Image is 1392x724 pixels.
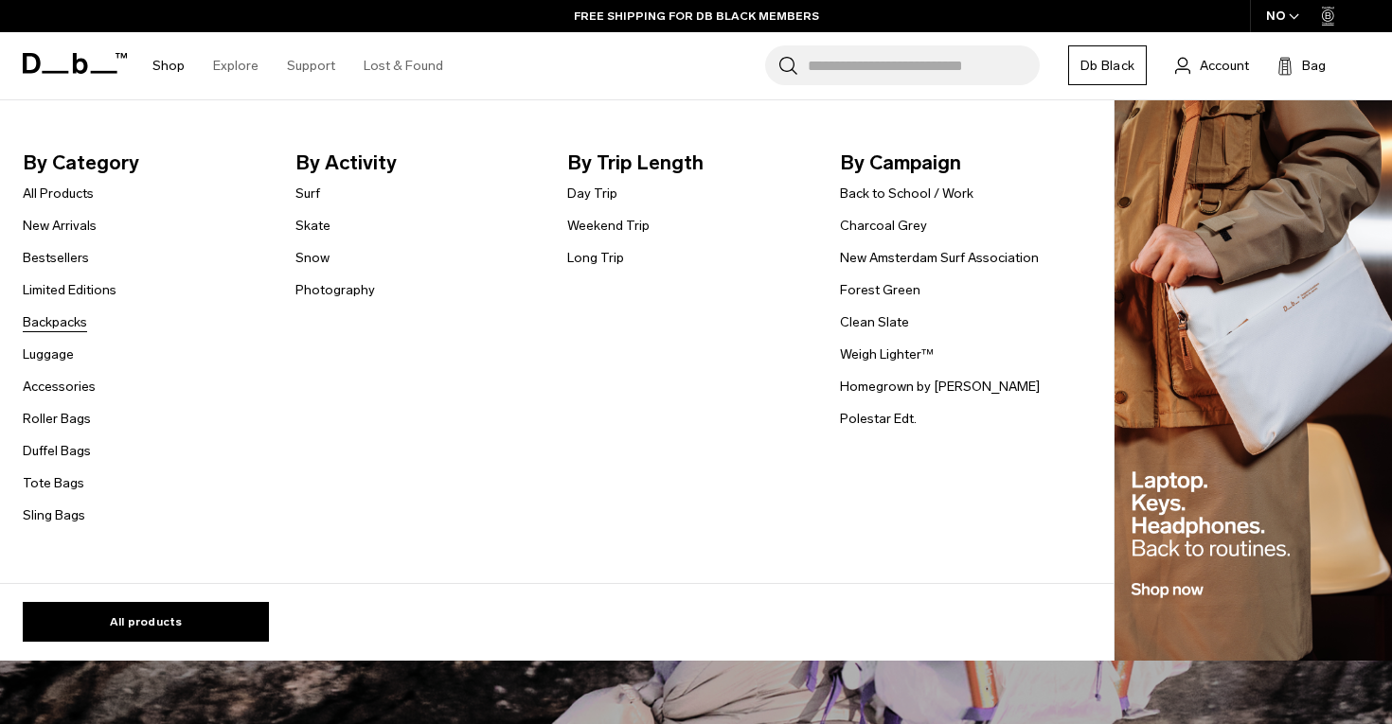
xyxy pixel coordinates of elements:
[23,280,116,300] a: Limited Editions
[840,248,1039,268] a: New Amsterdam Surf Association
[138,32,457,99] nav: Main Navigation
[840,148,1082,178] span: By Campaign
[23,148,265,178] span: By Category
[287,32,335,99] a: Support
[23,473,84,493] a: Tote Bags
[23,602,269,642] a: All products
[23,441,91,461] a: Duffel Bags
[295,248,330,268] a: Snow
[23,505,85,525] a: Sling Bags
[295,280,375,300] a: Photography
[567,248,624,268] a: Long Trip
[213,32,259,99] a: Explore
[1115,100,1392,662] img: Db
[567,216,650,236] a: Weekend Trip
[295,148,538,178] span: By Activity
[295,216,330,236] a: Skate
[840,377,1040,397] a: Homegrown by [PERSON_NAME]
[152,32,185,99] a: Shop
[23,216,97,236] a: New Arrivals
[840,344,934,364] a: Weigh Lighter™
[23,312,87,332] a: Backpacks
[1277,54,1326,77] button: Bag
[23,184,94,203] a: All Products
[1068,45,1147,85] a: Db Black
[567,148,810,178] span: By Trip Length
[364,32,443,99] a: Lost & Found
[23,344,74,364] a: Luggage
[840,280,920,300] a: Forest Green
[840,216,927,236] a: Charcoal Grey
[567,184,617,203] a: Day Trip
[1200,56,1249,76] span: Account
[840,409,917,429] a: Polestar Edt.
[23,377,96,397] a: Accessories
[840,312,909,332] a: Clean Slate
[23,409,91,429] a: Roller Bags
[574,8,819,25] a: FREE SHIPPING FOR DB BLACK MEMBERS
[23,248,89,268] a: Bestsellers
[295,184,320,203] a: Surf
[840,184,973,203] a: Back to School / Work
[1175,54,1249,77] a: Account
[1302,56,1326,76] span: Bag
